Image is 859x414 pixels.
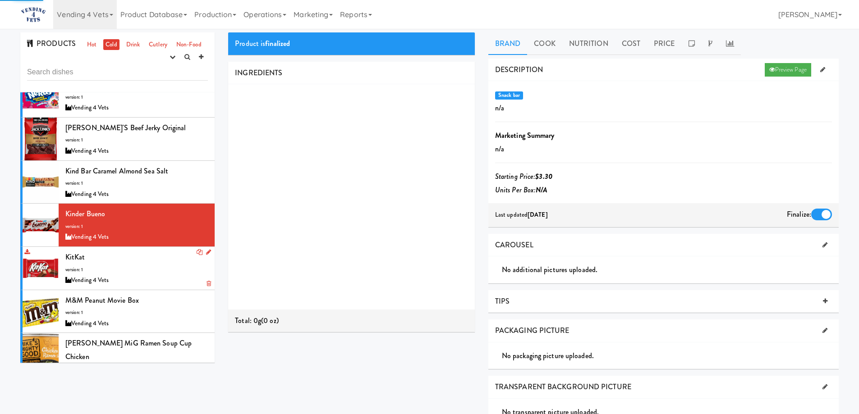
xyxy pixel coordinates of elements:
a: Preview Page [765,63,811,77]
span: M&M Peanut Movie Box [65,295,139,305]
span: version: 1 [65,136,83,143]
img: Micromart [20,7,46,23]
li: [PERSON_NAME] MiG Ramen Soup Cup Chickenversion: 1Vending 4 Vets [20,333,215,389]
a: Price [647,32,682,55]
span: Kinder Bueno [65,209,105,219]
span: KitKat [65,252,85,262]
span: [PERSON_NAME]'s Beef Jerky Original [65,123,186,133]
li: KitKatversion: 1Vending 4 Vets [20,247,215,290]
span: INGREDIENTS [235,68,282,78]
span: version: 1 [65,309,83,316]
div: Vending 4 Vets [65,102,208,114]
a: Cost [615,32,647,55]
a: Brand [488,32,528,55]
li: M&M Peanut Movie Boxversion: 1Vending 4 Vets [20,290,215,333]
li: Kind Bar Caramel Almond Sea Saltversion: 1Vending 4 Vets [20,161,215,204]
p: n/a [495,101,832,115]
div: Vending 4 Vets [65,232,208,243]
a: Cook [527,32,562,55]
span: version: 1 [65,94,83,100]
span: PRODUCTS [27,38,76,49]
i: Starting Price: [495,171,552,182]
span: Kind Bar Caramel Almond Sea Salt [65,166,168,176]
span: Product is [235,38,290,49]
b: $3.30 [535,171,552,182]
b: finalized [265,38,290,49]
a: Non-Food [174,39,204,50]
span: PACKAGING PICTURE [495,325,570,336]
span: [PERSON_NAME] MiG Ramen Soup Cup Chicken [65,338,192,362]
div: No packaging picture uploaded. [502,349,839,363]
li: [PERSON_NAME]'s Beef Jerky Originalversion: 1Vending 4 Vets [20,118,215,161]
div: No additional pictures uploaded. [502,263,839,277]
span: DESCRIPTION [495,64,543,75]
div: Vending 4 Vets [65,189,208,200]
span: TRANSPARENT BACKGROUND PICTURE [495,382,631,392]
a: Nutrition [562,32,615,55]
span: Total: 0g [235,315,261,326]
span: (0 oz) [261,315,279,326]
b: Marketing Summary [495,130,555,141]
a: Hot [85,39,99,50]
span: CAROUSEL [495,240,533,250]
p: n/a [495,142,832,156]
span: version: 1 [65,180,83,187]
span: version: 1 [65,266,83,273]
span: Snack bar [495,91,523,100]
span: Finalize: [787,209,811,219]
div: Vending 4 Vets [65,275,208,286]
i: Units Per Box: [495,185,548,195]
div: Vending 4 Vets [65,318,208,329]
span: version: 1 [65,223,83,230]
a: Cold [103,39,119,50]
span: TIPS [495,296,510,306]
li: Rainbow, Nerds Gummy Clusters Boxversion: 1Vending 4 Vets [20,74,215,118]
b: N/A [536,185,547,195]
div: Vending 4 Vets [65,146,208,157]
li: Kinder Buenoversion: 1Vending 4 Vets [20,204,215,247]
a: Cutlery [147,39,170,50]
span: Last updated [495,210,548,219]
a: Drink [124,39,142,50]
b: [DATE] [528,210,548,219]
input: Search dishes [27,64,208,81]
